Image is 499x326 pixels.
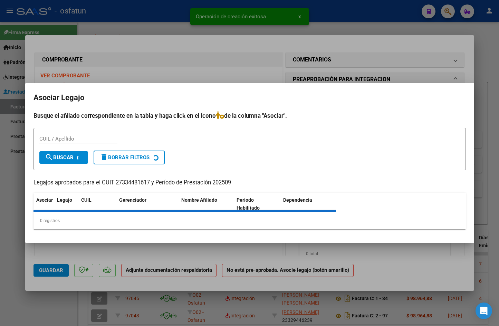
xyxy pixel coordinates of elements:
[54,193,78,215] datatable-header-cell: Legajo
[181,197,217,203] span: Nombre Afiliado
[94,151,165,164] button: Borrar Filtros
[33,193,54,215] datatable-header-cell: Asociar
[234,193,280,215] datatable-header-cell: Periodo Habilitado
[116,193,179,215] datatable-header-cell: Gerenciador
[100,153,108,161] mat-icon: delete
[33,91,466,104] h2: Asociar Legajo
[33,179,466,187] p: Legajos aprobados para el CUIT 27334481617 y Período de Prestación 202509
[100,154,150,161] span: Borrar Filtros
[45,153,53,161] mat-icon: search
[33,111,466,120] h4: Busque el afiliado correspondiente en la tabla y haga click en el ícono de la columna "Asociar".
[81,197,92,203] span: CUIL
[476,303,492,319] div: Open Intercom Messenger
[78,193,116,215] datatable-header-cell: CUIL
[57,197,72,203] span: Legajo
[36,197,53,203] span: Asociar
[39,151,88,164] button: Buscar
[237,197,260,211] span: Periodo Habilitado
[280,193,336,215] datatable-header-cell: Dependencia
[283,197,312,203] span: Dependencia
[119,197,146,203] span: Gerenciador
[33,212,466,229] div: 0 registros
[45,154,74,161] span: Buscar
[179,193,234,215] datatable-header-cell: Nombre Afiliado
